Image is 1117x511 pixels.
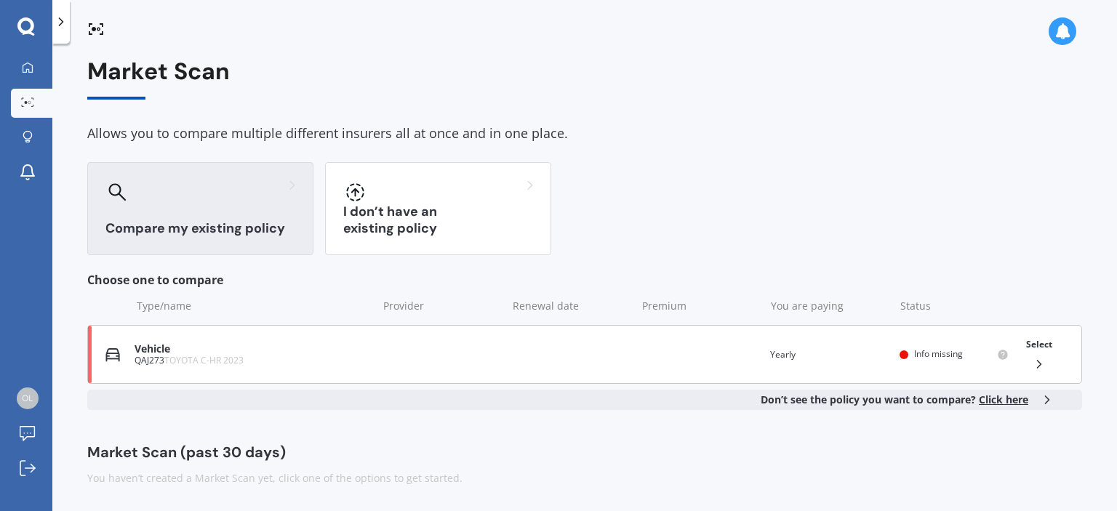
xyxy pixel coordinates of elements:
img: 7a785e954f14a15660db759a5550845b [17,387,39,409]
div: You are paying [771,299,889,313]
div: QAJ273 [135,355,370,366]
div: Choose one to compare [87,273,1082,287]
div: Premium [642,299,760,313]
div: Market Scan (past 30 days) [87,445,1082,459]
span: Select [1026,338,1052,350]
div: Status [900,299,1009,313]
div: Market Scan [87,58,1082,100]
div: Type/name [137,299,372,313]
h3: Compare my existing policy [105,220,295,237]
h3: I don’t have an existing policy [343,204,533,237]
div: Renewal date [513,299,630,313]
div: Allows you to compare multiple different insurers all at once and in one place. [87,123,1082,145]
img: Vehicle [105,347,120,362]
span: Click here [979,393,1028,406]
span: TOYOTA C-HR 2023 [164,354,244,366]
b: Don’t see the policy you want to compare? [761,393,1028,407]
div: Vehicle [135,343,370,355]
div: Yearly [770,347,888,362]
span: Info missing [914,347,963,360]
div: Provider [383,299,501,313]
div: You haven’t created a Market Scan yet, click one of the options to get started. [87,471,1082,486]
